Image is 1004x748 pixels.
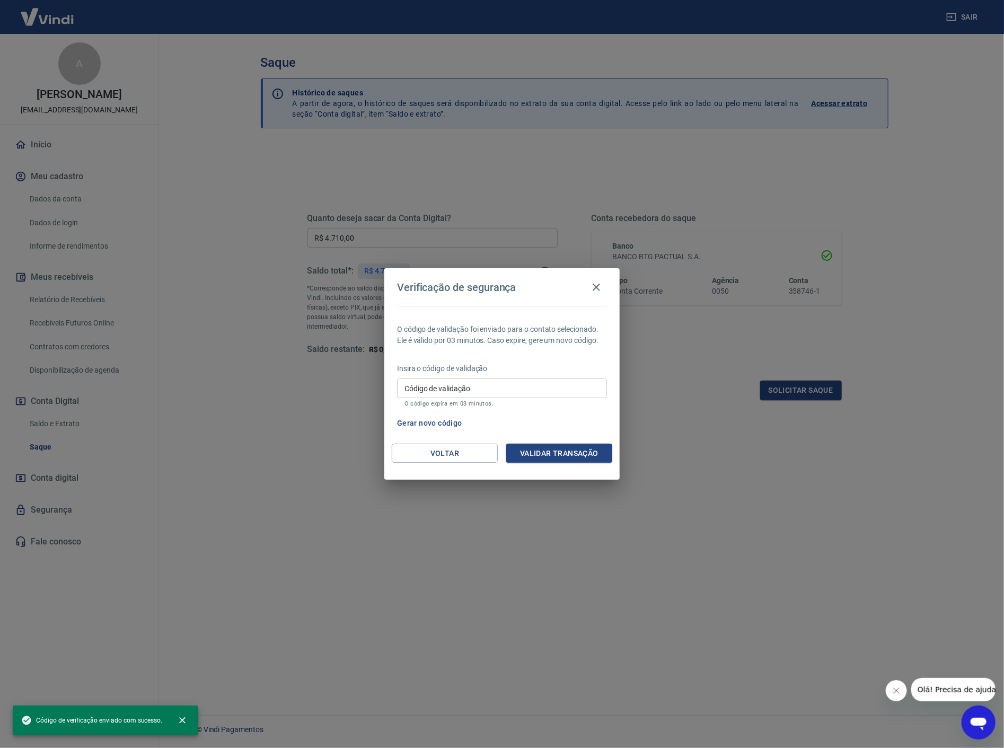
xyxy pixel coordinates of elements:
button: close [171,709,194,732]
span: Código de verificação enviado com sucesso. [21,715,162,726]
iframe: Botão para abrir a janela de mensagens [962,706,996,740]
p: O código expira em 03 minutos. [404,400,600,407]
h4: Verificação de segurança [397,281,516,294]
p: O código de validação foi enviado para o contato selecionado. Ele é válido por 03 minutos. Caso e... [397,324,607,346]
span: Olá! Precisa de ajuda? [6,7,89,16]
iframe: Fechar mensagem [886,680,907,701]
iframe: Mensagem da empresa [911,678,996,701]
button: Gerar novo código [393,413,466,433]
button: Voltar [392,444,498,463]
p: Insira o código de validação [397,363,607,374]
button: Validar transação [506,444,612,463]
